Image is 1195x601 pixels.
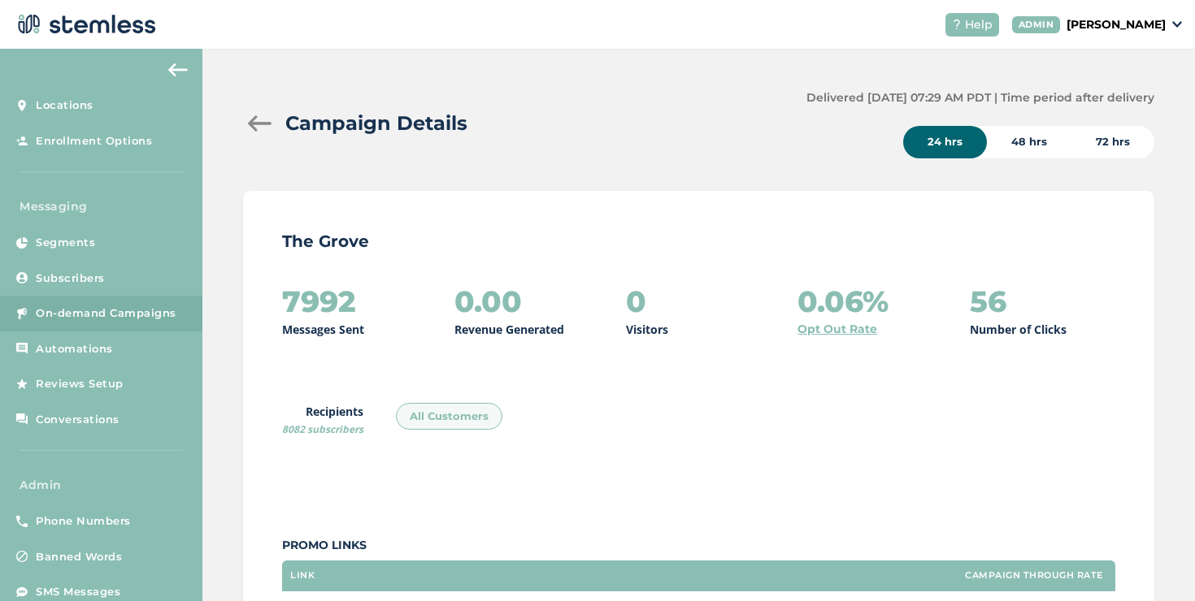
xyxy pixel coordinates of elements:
iframe: Chat Widget [1114,523,1195,601]
h2: 0.06% [797,285,889,318]
span: 8082 subscribers [282,422,363,436]
div: 72 hrs [1071,126,1154,158]
p: [PERSON_NAME] [1067,16,1166,33]
div: All Customers [396,403,502,430]
a: Opt Out Rate [797,321,877,338]
h2: 0 [626,285,646,318]
span: Reviews Setup [36,376,124,392]
p: Number of Clicks [970,321,1067,338]
h2: 0.00 [454,285,522,318]
span: Automations [36,341,113,357]
div: 48 hrs [987,126,1071,158]
img: icon_down-arrow-small-66adaf34.svg [1172,21,1182,28]
div: 24 hrs [903,126,987,158]
span: Locations [36,97,93,114]
label: Promo Links [282,537,1115,554]
p: Visitors [626,321,668,338]
span: Banned Words [36,549,122,565]
div: ADMIN [1012,16,1061,33]
span: Conversations [36,412,119,428]
p: Revenue Generated [454,321,564,338]
img: logo-dark-0685b13c.svg [13,8,156,41]
span: Help [965,16,993,33]
span: Subscribers [36,270,105,287]
label: Delivered [DATE] 07:29 AM PDT | Time period after delivery [806,89,1154,106]
span: Enrollment Options [36,133,152,149]
label: Recipients [282,403,363,437]
span: On-demand Campaigns [36,305,176,322]
span: Phone Numbers [36,513,131,530]
p: The Grove [282,230,1115,253]
img: icon-arrow-back-accent-c549486e.svg [168,63,188,76]
h2: Campaign Details [285,109,467,138]
h2: 56 [970,285,1006,318]
span: SMS Messages [36,584,120,600]
img: icon-help-white-03924b79.svg [952,19,962,29]
span: Segments [36,235,95,251]
p: Messages Sent [282,321,364,338]
label: Campaign Through Rate [965,570,1103,581]
h2: 7992 [282,285,356,318]
label: Link [290,570,315,581]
